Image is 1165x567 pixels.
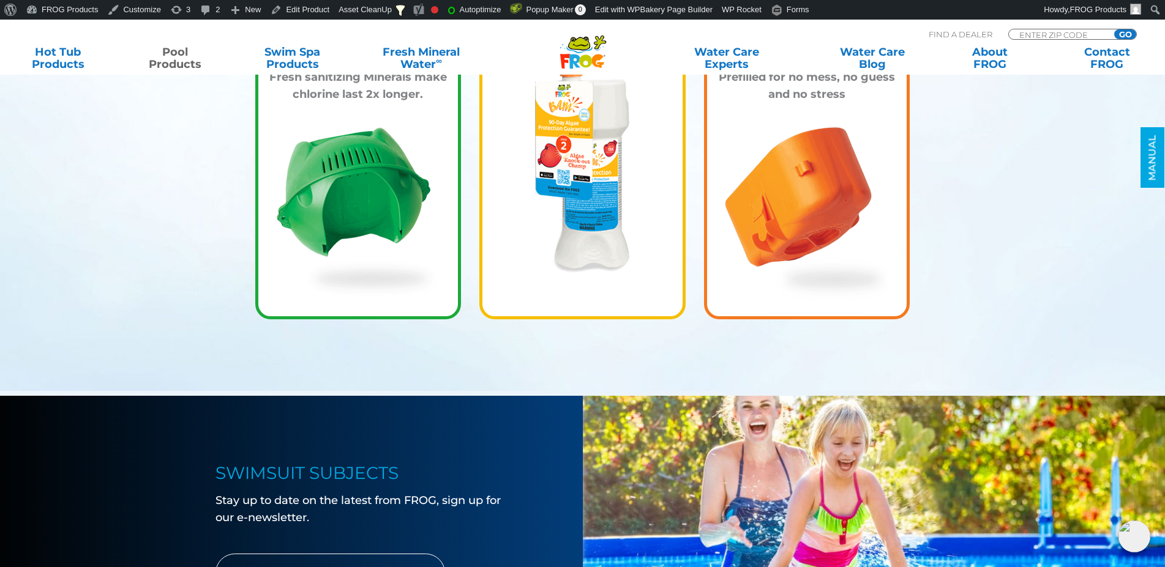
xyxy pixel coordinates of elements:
[431,6,438,13] div: Focus keyphrase not set
[929,29,992,40] p: Find A Dealer
[215,492,522,526] p: Stay up to date on the latest from FROG, sign up for our e-newsletter.
[215,463,522,483] h4: SWIMSUIT SUBJECTS
[1141,128,1164,188] a: MANUAL
[653,46,801,70] a: Water CareExperts
[436,56,442,65] sup: ∞
[269,70,447,101] strong: Fresh sanitizing Minerals make chlorine last 2x longer.
[277,127,440,298] img: flippin-frog-xl-step-1-minerals
[1114,29,1136,39] input: GO
[725,127,888,301] img: flippin-frog-xl-step-3-chlorine
[1118,521,1150,552] img: openIcon
[12,46,103,70] a: Hot TubProducts
[944,46,1035,70] a: AboutFROG
[719,70,895,101] strong: Prefilled for no mess, no guess and no stress
[575,4,586,15] span: 0
[535,61,630,273] img: flippin-frog-step-2-algae
[364,46,478,70] a: Fresh MineralWater∞
[130,46,221,70] a: PoolProducts
[247,46,338,70] a: Swim SpaProducts
[1018,29,1101,40] input: Zip Code Form
[827,46,918,70] a: Water CareBlog
[1062,46,1153,70] a: ContactFROG
[1070,5,1126,14] span: FROG Products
